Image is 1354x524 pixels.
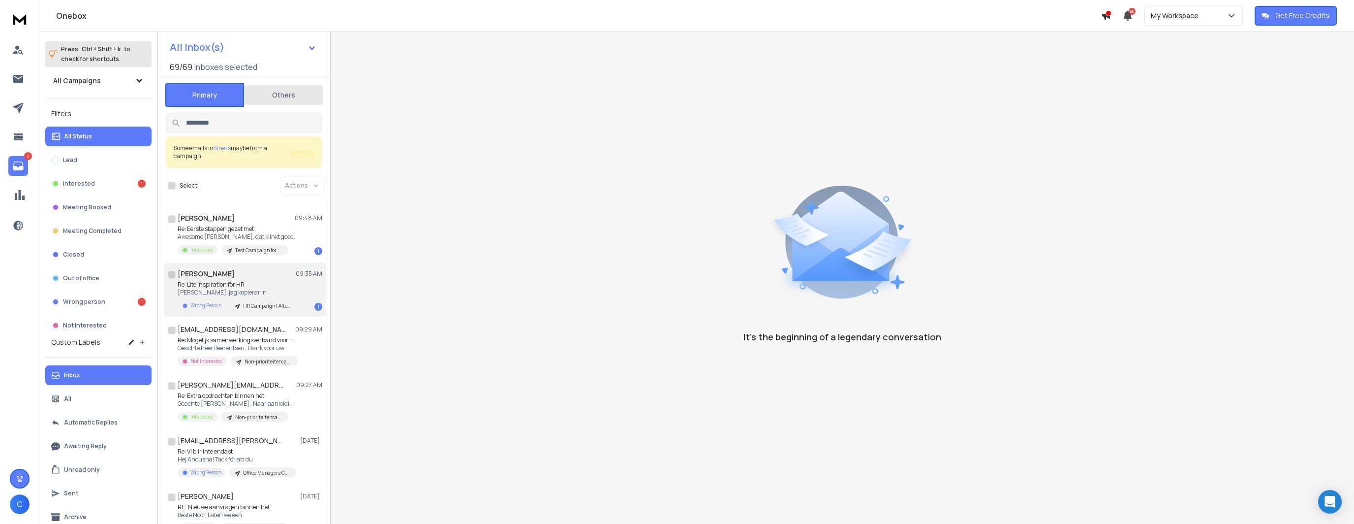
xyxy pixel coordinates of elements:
span: others [214,144,231,152]
p: Office Managers Campaign | After Summer 2025 [243,469,290,477]
p: Geachte heer Beerentsen, Dank voor uw [178,344,296,352]
div: Open Intercom Messenger [1318,490,1342,514]
p: 09:29 AM [295,326,322,333]
button: Primary [165,83,244,107]
h1: [EMAIL_ADDRESS][PERSON_NAME][PERSON_NAME][DOMAIN_NAME] [178,436,286,446]
p: Not Interested [63,322,107,329]
h3: Inboxes selected [194,61,257,73]
div: 1 [138,180,146,188]
button: All Campaigns [45,71,152,91]
h1: [EMAIL_ADDRESS][DOMAIN_NAME] [178,325,286,334]
p: Wrong person [63,298,105,306]
p: [PERSON_NAME], jag kopierar in [178,289,296,296]
p: Sent [64,490,78,497]
p: It’s the beginning of a legendary conversation [743,330,941,344]
p: Non-prioriteitencampagne Hele Dag | Eleads [245,358,292,365]
span: 69 / 69 [170,61,192,73]
p: Awesome [PERSON_NAME], dat klinkt goed. [178,233,295,241]
button: Automatic Replies [45,413,152,432]
h1: [PERSON_NAME] [178,213,235,223]
p: Re: Lite inspiration för HR [178,281,296,289]
p: Automatic Replies [64,419,118,426]
button: C [10,494,30,514]
p: 09:27 AM [296,381,322,389]
button: Not Interested [45,316,152,335]
button: Meeting Completed [45,221,152,241]
p: Awaiting Reply [64,442,107,450]
p: My Workspace [1151,11,1202,21]
p: Interested [190,413,214,421]
p: Re: Mogelijk samenwerkingsverband voor personen- [178,336,296,344]
p: Meeting Booked [63,203,111,211]
h3: Custom Labels [51,337,100,347]
p: Re: Extra opdrachten binnen het [178,392,296,400]
div: 1 [138,298,146,306]
p: 2 [24,152,32,160]
p: Hej Anousha! Tack för att du [178,456,296,463]
h1: [PERSON_NAME][EMAIL_ADDRESS][DOMAIN_NAME] [178,380,286,390]
a: 2 [8,156,28,176]
p: Non-prioriteitencampagne Hele Dag | Eleads [235,414,282,421]
p: Out of office [63,274,99,282]
img: logo [10,10,30,28]
p: [DATE] [300,492,322,500]
p: Not Interested [190,358,223,365]
div: Some emails in maybe from a campaign [174,144,291,160]
button: All Inbox(s) [162,37,324,57]
p: Re: Eerste stappen gezet met [178,225,295,233]
button: All [45,389,152,409]
p: Geachte [PERSON_NAME], Naar aanleiding van [178,400,296,408]
p: [DATE] [300,437,322,445]
p: Closed [63,251,84,259]
button: Inbox [45,365,152,385]
button: Others [244,84,323,106]
label: Select [180,182,197,190]
p: All [64,395,71,403]
p: Press to check for shortcuts. [61,44,130,64]
button: Review [291,147,314,157]
h1: All Campaigns [53,76,101,86]
p: 09:35 AM [296,270,322,278]
p: HR Campaign | After Summer 2025 [243,302,290,310]
span: Ctrl + Shift + k [80,43,122,55]
p: Test Campaign for Upsales [235,247,282,254]
span: 50 [1129,8,1136,15]
p: Wrong Person [190,469,221,476]
button: Awaiting Reply [45,436,152,456]
div: 1 [314,303,322,311]
button: Get Free Credits [1255,6,1337,26]
button: Meeting Booked [45,197,152,217]
p: Archive [64,513,87,521]
p: 09:48 AM [295,214,322,222]
p: Interested [63,180,95,188]
button: Out of office [45,268,152,288]
p: Meeting Completed [63,227,122,235]
p: Interested [190,246,214,254]
button: Unread only [45,460,152,480]
p: Beste Noor, Laten we een [178,511,288,519]
button: Closed [45,245,152,264]
h1: [PERSON_NAME] [178,269,235,279]
p: Wrong Person [190,302,221,309]
p: RE: Nieuwe aanvragen binnen het [178,503,288,511]
button: Lead [45,150,152,170]
h1: Onebox [56,10,1101,22]
button: Interested1 [45,174,152,194]
button: All Status [45,127,152,146]
p: Lead [63,156,77,164]
div: 1 [314,247,322,255]
p: Unread only [64,466,100,474]
p: Get Free Credits [1275,11,1330,21]
h1: All Inbox(s) [170,42,224,52]
p: Inbox [64,371,80,379]
h3: Filters [45,107,152,121]
p: All Status [64,132,92,140]
h1: [PERSON_NAME] [178,491,234,501]
button: Wrong person1 [45,292,152,312]
button: Sent [45,484,152,503]
p: Re: Vi blir inte endast [178,448,296,456]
